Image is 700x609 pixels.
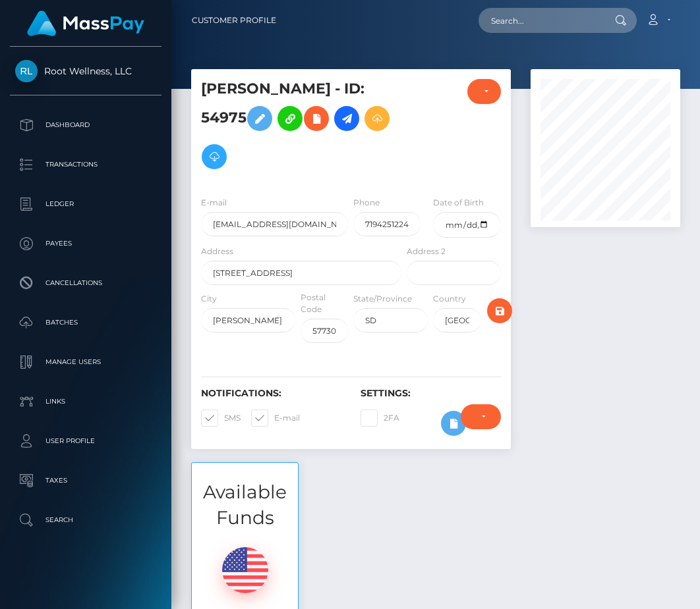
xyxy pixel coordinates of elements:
p: Manage Users [15,352,156,372]
label: City [201,293,217,305]
a: Ledger [10,188,161,221]
a: Batches [10,306,161,339]
p: Taxes [15,471,156,490]
p: Cancellations [15,273,156,293]
label: E-mail [251,410,300,427]
p: Search [15,510,156,530]
span: Root Wellness, LLC [10,65,161,77]
label: Address 2 [407,246,446,257]
img: Root Wellness, LLC [15,60,38,82]
h5: [PERSON_NAME] - ID: 54975 [201,79,394,176]
label: Date of Birth [433,197,484,209]
a: Search [10,504,161,537]
label: State/Province [353,293,412,305]
a: Transactions [10,148,161,181]
a: User Profile [10,425,161,458]
a: Manage Users [10,346,161,379]
a: Dashboard [10,109,161,142]
label: Phone [353,197,380,209]
a: Customer Profile [192,7,276,34]
p: Ledger [15,194,156,214]
h6: Settings: [361,388,500,399]
a: Links [10,385,161,418]
label: E-mail [201,197,227,209]
p: Links [15,392,156,411]
h3: Available Funds [192,479,298,531]
img: MassPay Logo [27,11,144,36]
a: Cancellations [10,267,161,300]
a: Payees [10,227,161,260]
img: USD.png [222,547,268,593]
label: SMS [201,410,241,427]
h6: Notifications: [201,388,341,399]
label: Country [433,293,466,305]
p: User Profile [15,431,156,451]
p: Batches [15,313,156,332]
a: Taxes [10,464,161,497]
p: Dashboard [15,115,156,135]
p: Payees [15,234,156,253]
label: Postal Code [301,292,349,315]
button: ACTIVE [467,79,501,104]
label: Address [201,246,233,257]
p: Transactions [15,155,156,174]
button: Do not require [461,404,501,429]
a: Initiate Payout [334,106,359,131]
label: 2FA [361,410,399,427]
input: Search... [479,8,602,33]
